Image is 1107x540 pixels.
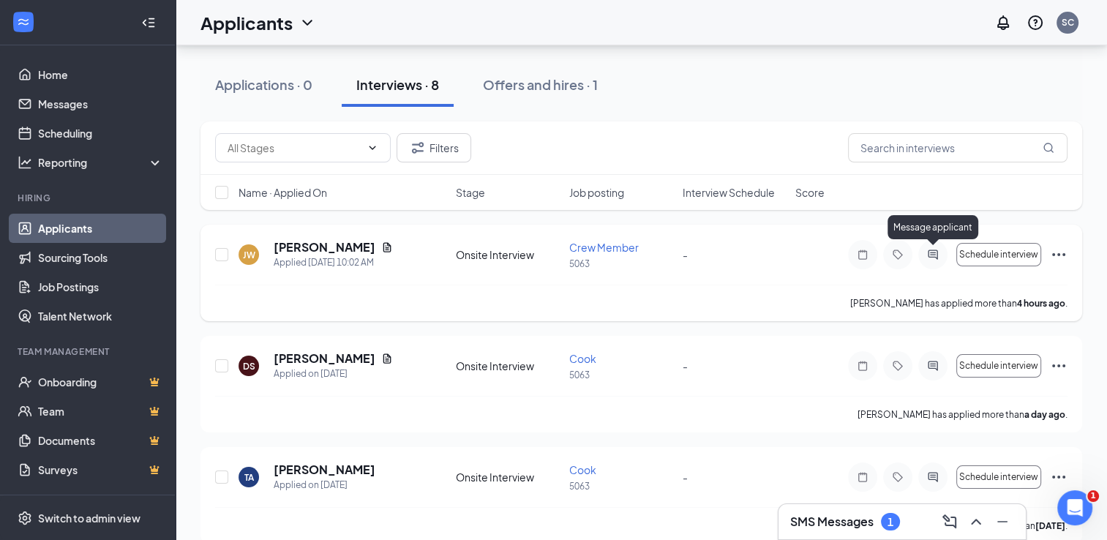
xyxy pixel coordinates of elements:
a: TeamCrown [38,397,163,426]
span: Schedule interview [959,472,1038,482]
a: Sourcing Tools [38,243,163,272]
a: Job Postings [38,272,163,301]
svg: ChevronDown [367,142,378,154]
a: Talent Network [38,301,163,331]
svg: MagnifyingGlass [1043,142,1054,154]
p: 5063 [569,258,674,270]
span: - [682,359,687,372]
svg: Note [854,360,871,372]
svg: Analysis [18,155,32,170]
div: Message applicant [888,215,978,239]
a: Messages [38,89,163,119]
button: ChevronUp [964,510,988,533]
div: 1 [888,516,893,528]
h1: Applicants [200,10,293,35]
button: Filter Filters [397,133,471,162]
h5: [PERSON_NAME] [274,350,375,367]
span: - [682,248,687,261]
div: DS [243,360,255,372]
span: Cook [569,352,596,365]
h5: [PERSON_NAME] [274,239,375,255]
button: Schedule interview [956,354,1041,378]
div: Offers and hires · 1 [483,75,598,94]
div: Switch to admin view [38,511,140,525]
div: JW [243,249,255,261]
iframe: Intercom live chat [1057,490,1092,525]
div: Team Management [18,345,160,358]
svg: ComposeMessage [941,513,958,530]
div: Onsite Interview [456,247,560,262]
div: Interviews · 8 [356,75,439,94]
a: OnboardingCrown [38,367,163,397]
svg: Note [854,471,871,483]
svg: Ellipses [1050,357,1067,375]
a: Home [38,60,163,89]
span: Stage [456,185,485,200]
h5: [PERSON_NAME] [274,462,375,478]
div: Onsite Interview [456,359,560,373]
div: Applied on [DATE] [274,367,393,381]
a: Applicants [38,214,163,243]
span: Interview Schedule [682,185,774,200]
svg: Document [381,241,393,253]
svg: Note [854,249,871,260]
div: Applied [DATE] 10:02 AM [274,255,393,270]
div: Hiring [18,192,160,204]
h3: SMS Messages [790,514,874,530]
svg: Notifications [994,14,1012,31]
svg: Filter [409,139,427,157]
button: Schedule interview [956,465,1041,489]
div: SC [1062,16,1074,29]
svg: Tag [889,471,907,483]
p: 5063 [569,369,674,381]
div: Onsite Interview [456,470,560,484]
span: - [682,470,687,484]
input: Search in interviews [848,133,1067,162]
svg: Tag [889,360,907,372]
p: [PERSON_NAME] has applied more than . [858,408,1067,421]
svg: Ellipses [1050,246,1067,263]
svg: ActiveChat [924,471,942,483]
svg: ActiveChat [924,249,942,260]
input: All Stages [228,140,361,156]
svg: QuestionInfo [1027,14,1044,31]
button: Minimize [991,510,1014,533]
span: Score [795,185,825,200]
button: Schedule interview [956,243,1041,266]
a: SurveysCrown [38,455,163,484]
span: Name · Applied On [239,185,327,200]
p: [PERSON_NAME] has applied more than . [850,297,1067,310]
button: ComposeMessage [938,510,961,533]
b: 4 hours ago [1017,298,1065,309]
svg: WorkstreamLogo [16,15,31,29]
span: Schedule interview [959,250,1038,260]
svg: Document [381,353,393,364]
svg: ChevronDown [299,14,316,31]
svg: ActiveChat [924,360,942,372]
b: a day ago [1024,409,1065,420]
svg: ChevronUp [967,513,985,530]
a: Scheduling [38,119,163,148]
p: 5063 [569,480,674,492]
span: 1 [1087,490,1099,502]
svg: Collapse [141,15,156,30]
span: Job posting [569,185,624,200]
svg: Minimize [994,513,1011,530]
svg: Settings [18,511,32,525]
span: Crew Member [569,241,639,254]
div: TA [244,471,254,484]
svg: Tag [889,249,907,260]
a: DocumentsCrown [38,426,163,455]
div: Applied on [DATE] [274,478,375,492]
div: Applications · 0 [215,75,312,94]
b: [DATE] [1035,520,1065,531]
div: Reporting [38,155,164,170]
span: Cook [569,463,596,476]
svg: Ellipses [1050,468,1067,486]
span: Schedule interview [959,361,1038,371]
